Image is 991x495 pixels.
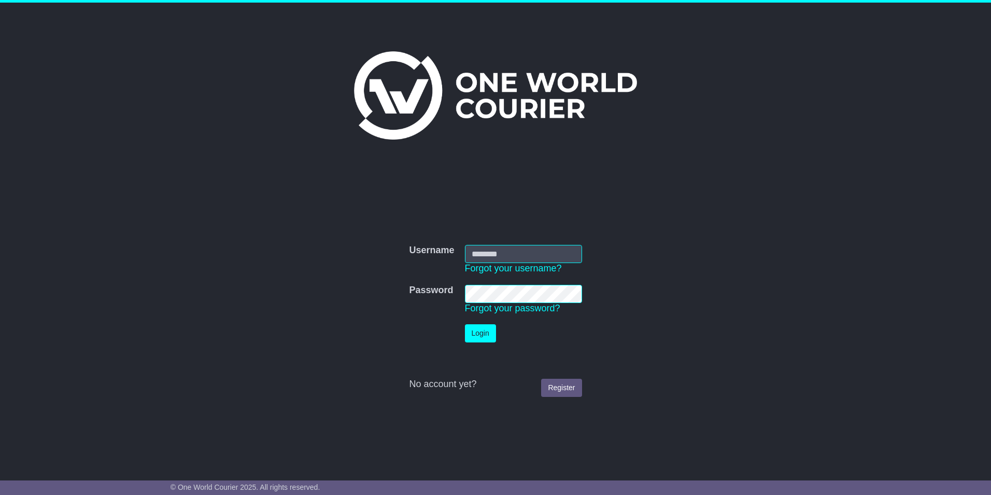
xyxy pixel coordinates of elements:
label: Username [409,245,454,256]
label: Password [409,285,453,296]
button: Login [465,324,496,342]
a: Forgot your password? [465,303,560,313]
div: No account yet? [409,379,582,390]
img: One World [354,51,637,140]
a: Forgot your username? [465,263,562,273]
a: Register [541,379,582,397]
span: © One World Courier 2025. All rights reserved. [171,483,320,491]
